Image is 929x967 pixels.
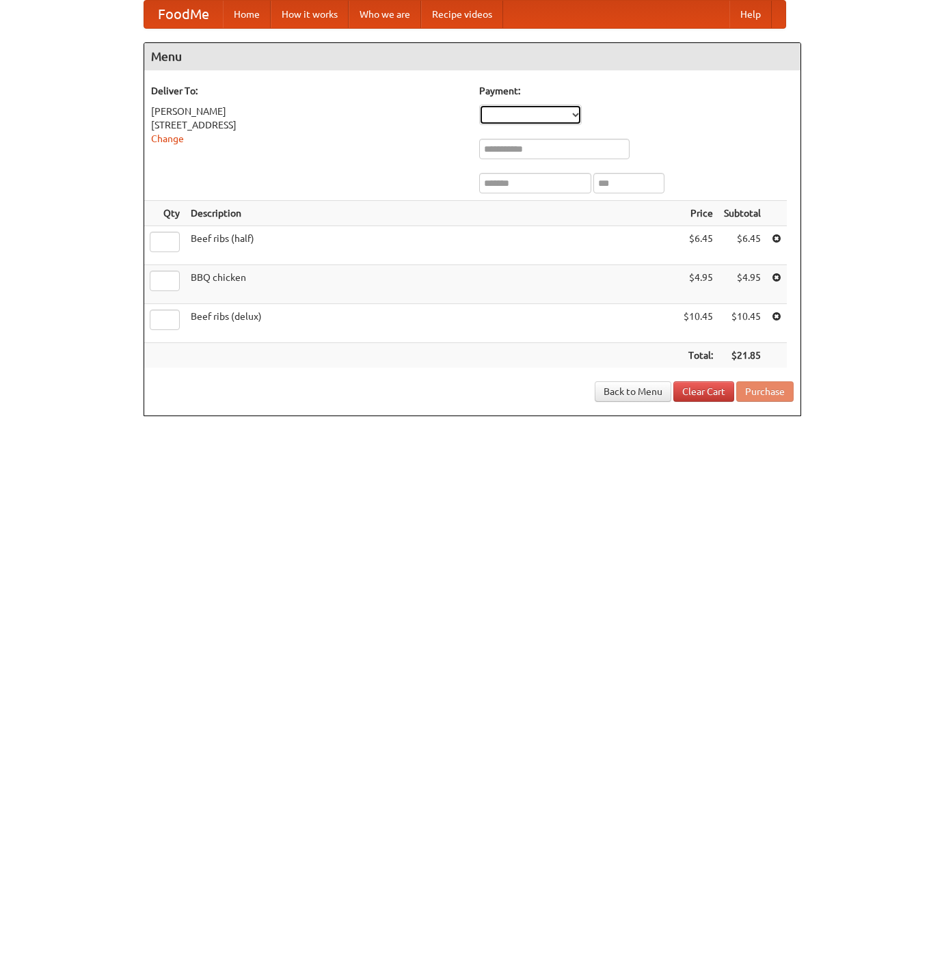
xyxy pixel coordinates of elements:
h4: Menu [144,43,800,70]
td: $10.45 [718,304,766,343]
td: Beef ribs (delux) [185,304,678,343]
a: Home [223,1,271,28]
th: Subtotal [718,201,766,226]
td: BBQ chicken [185,265,678,304]
a: Who we are [349,1,421,28]
a: Help [729,1,772,28]
a: FoodMe [144,1,223,28]
th: Total: [678,343,718,368]
button: Purchase [736,381,794,402]
div: [PERSON_NAME] [151,105,466,118]
h5: Deliver To: [151,84,466,98]
td: Beef ribs (half) [185,226,678,265]
a: Recipe videos [421,1,503,28]
th: Qty [144,201,185,226]
div: [STREET_ADDRESS] [151,118,466,132]
td: $10.45 [678,304,718,343]
a: How it works [271,1,349,28]
td: $6.45 [718,226,766,265]
th: Price [678,201,718,226]
th: $21.85 [718,343,766,368]
a: Back to Menu [595,381,671,402]
h5: Payment: [479,84,794,98]
a: Change [151,133,184,144]
td: $6.45 [678,226,718,265]
th: Description [185,201,678,226]
td: $4.95 [678,265,718,304]
td: $4.95 [718,265,766,304]
a: Clear Cart [673,381,734,402]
